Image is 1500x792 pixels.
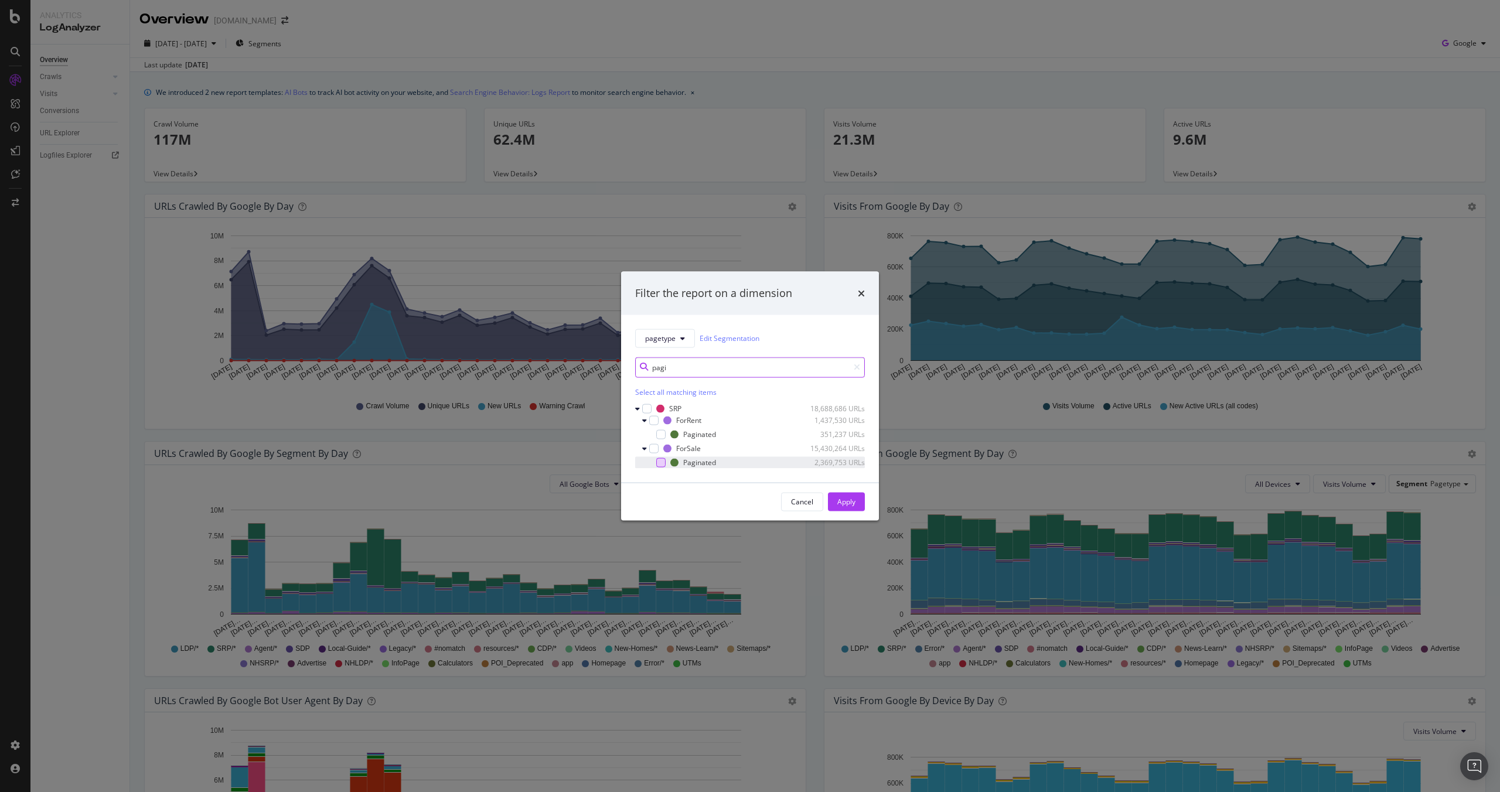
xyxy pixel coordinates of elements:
div: Cancel [791,497,813,507]
div: modal [621,272,879,521]
button: pagetype [635,329,695,347]
div: 1,437,530 URLs [807,415,865,425]
div: Open Intercom Messenger [1460,752,1488,780]
div: Paginated [683,458,716,467]
div: 18,688,686 URLs [807,404,865,414]
div: Select all matching items [635,387,865,397]
div: 15,430,264 URLs [807,443,865,453]
input: Search [635,357,865,377]
div: Paginated [683,429,716,439]
button: Apply [828,492,865,511]
div: Apply [837,497,855,507]
div: SRP [669,404,681,414]
div: ForSale [676,443,701,453]
a: Edit Segmentation [700,332,759,344]
div: Filter the report on a dimension [635,286,792,301]
div: ForRent [676,415,701,425]
div: 351,237 URLs [807,429,865,439]
div: 2,369,753 URLs [807,458,865,467]
button: Cancel [781,492,823,511]
span: pagetype [645,333,676,343]
div: times [858,286,865,301]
